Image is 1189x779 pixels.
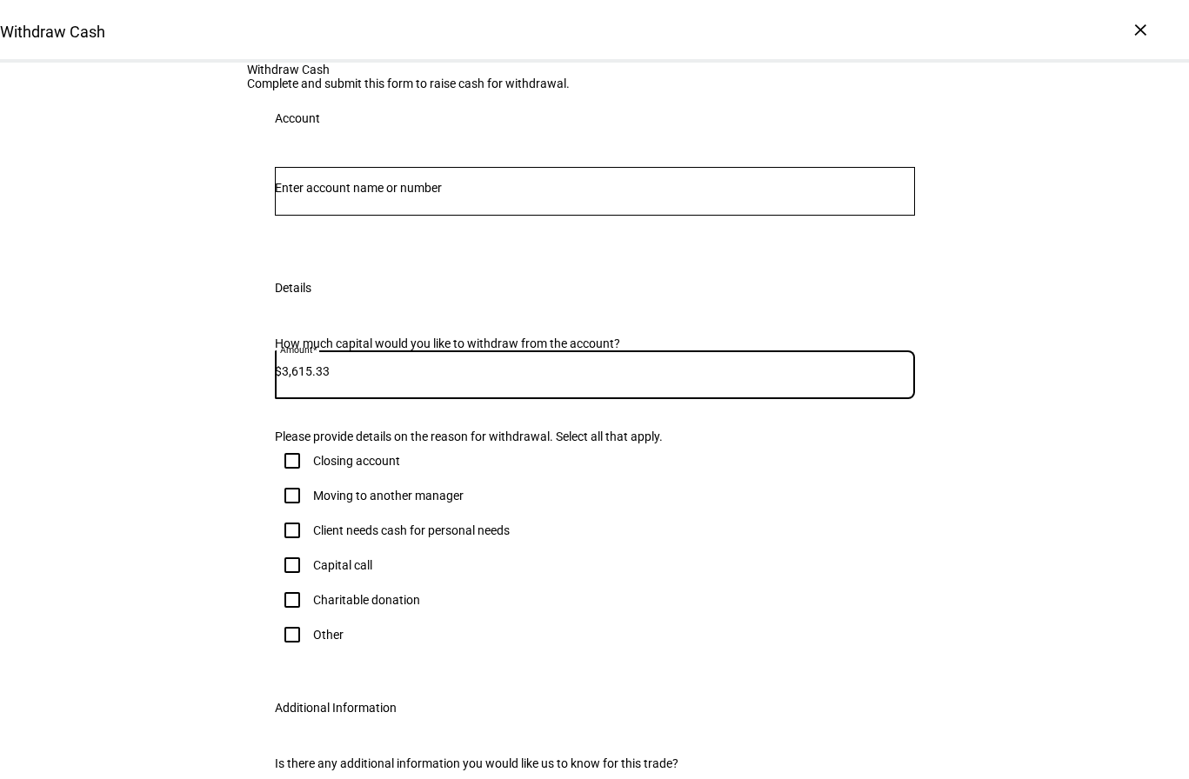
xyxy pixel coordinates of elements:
div: Moving to another manager [313,489,464,503]
div: Please provide details on the reason for withdrawal. Select all that apply. [275,429,915,443]
div: Withdraw Cash [247,63,943,77]
div: Other [313,628,344,642]
div: Client needs cash for personal needs [313,523,510,537]
div: Capital call [313,558,372,572]
span: $ [275,364,282,378]
div: Is there any additional information you would like us to know for this trade? [275,756,915,770]
div: Charitable donation [313,593,420,607]
input: Number [275,181,915,195]
div: Details [275,281,311,295]
div: Account [275,111,320,125]
div: Additional Information [275,701,397,715]
div: Closing account [313,454,400,468]
div: Complete and submit this form to raise cash for withdrawal. [247,77,943,90]
mat-label: Amount* [280,344,317,355]
div: How much capital would you like to withdraw from the account? [275,336,915,350]
div: × [1126,16,1154,43]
